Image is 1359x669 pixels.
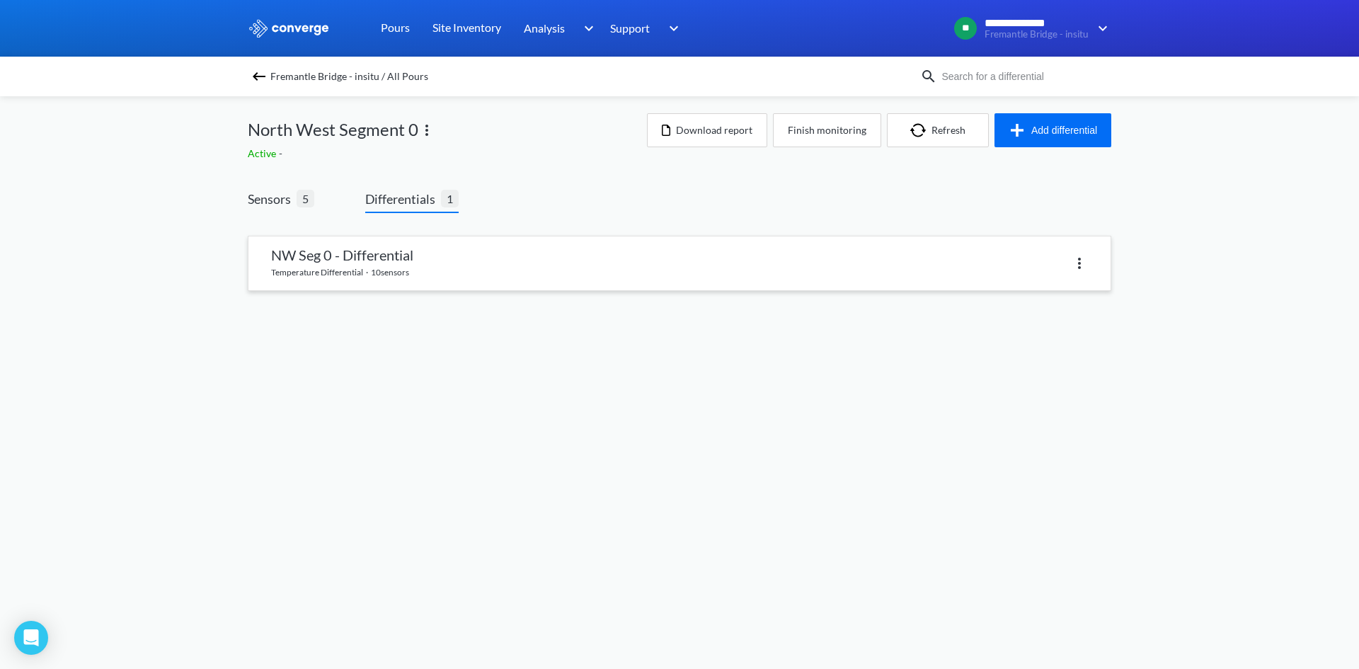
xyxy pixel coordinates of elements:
button: Refresh [887,113,989,147]
img: downArrow.svg [660,20,682,37]
span: 5 [297,190,314,207]
span: - [279,147,285,159]
span: North West Segment 0 [248,116,418,143]
img: icon-file.svg [662,125,670,136]
img: icon-search.svg [920,68,937,85]
span: Support [610,19,650,37]
img: downArrow.svg [1089,20,1111,37]
div: Open Intercom Messenger [14,621,48,655]
span: Fremantle Bridge - insitu [985,29,1089,40]
span: Analysis [524,19,565,37]
span: 1 [441,190,459,207]
button: Finish monitoring [773,113,881,147]
img: more.svg [1071,255,1088,272]
button: Download report [647,113,767,147]
img: icon-refresh.svg [910,123,931,137]
img: backspace.svg [251,68,268,85]
span: Differentials [365,189,441,209]
span: Active [248,147,279,159]
img: icon-plus.svg [1009,122,1031,139]
input: Search for a differential [937,69,1108,84]
span: Sensors [248,189,297,209]
button: Add differential [994,113,1111,147]
img: downArrow.svg [575,20,597,37]
img: logo_ewhite.svg [248,19,330,38]
img: more.svg [418,122,435,139]
span: Fremantle Bridge - insitu / All Pours [270,67,428,86]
